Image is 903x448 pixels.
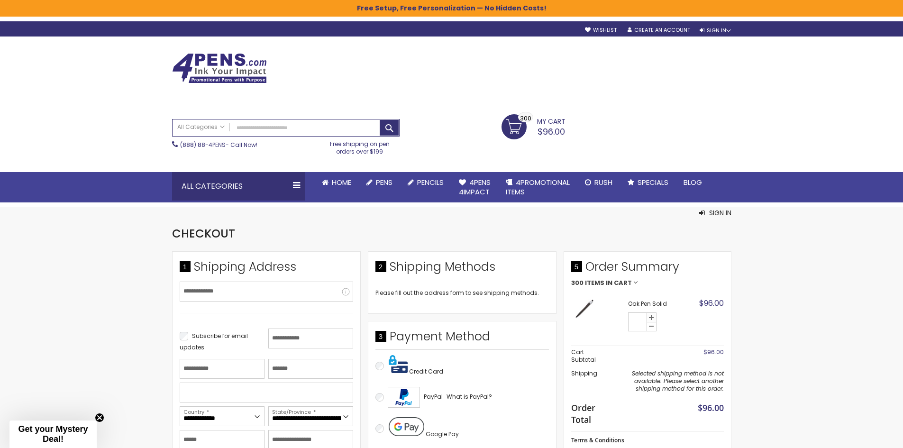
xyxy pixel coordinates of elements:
[172,226,235,241] span: Checkout
[699,208,731,218] button: Sign In
[172,172,305,201] div: All Categories
[18,424,88,444] span: Get your Mystery Deal!
[703,348,724,356] span: $96.00
[698,402,724,413] span: $96.00
[375,289,549,297] div: Please fill out the address form to see shipping methods.
[9,421,97,448] div: Get your Mystery Deal!Close teaser
[389,417,424,436] img: Pay with Google Pay
[180,141,257,149] span: - Call Now!
[699,298,724,309] span: $96.00
[502,114,566,138] a: $96.00 300
[409,367,443,375] span: Credit Card
[376,177,392,187] span: Pens
[709,208,731,218] span: Sign In
[585,27,617,34] a: Wishlist
[628,300,685,308] strong: Oak Pen Solid
[571,346,608,367] th: Cart Subtotal
[95,413,104,422] button: Close teaser
[498,172,577,203] a: 4PROMOTIONALITEMS
[571,259,724,280] span: Order Summary
[180,259,353,280] div: Shipping Address
[451,172,498,203] a: 4Pens4impact
[424,393,443,401] span: PayPal
[375,329,549,349] div: Payment Method
[684,177,702,187] span: Blog
[571,369,597,377] span: Shipping
[638,177,668,187] span: Specials
[577,172,620,193] a: Rush
[359,172,400,193] a: Pens
[700,27,731,34] div: Sign In
[375,259,549,280] div: Shipping Methods
[571,436,624,444] span: Terms & Conditions
[320,137,400,155] div: Free shipping on pen orders over $199
[632,369,724,393] span: Selected shipping method is not available. Please select another shipping method for this order.
[332,177,351,187] span: Home
[173,119,229,135] a: All Categories
[177,123,225,131] span: All Categories
[571,401,603,425] strong: Order Total
[426,430,459,438] span: Google Pay
[676,172,710,193] a: Blog
[585,280,632,286] span: Items in Cart
[594,177,612,187] span: Rush
[417,177,444,187] span: Pencils
[571,280,584,286] span: 300
[520,114,531,123] span: 300
[538,126,565,137] span: $96.00
[506,177,570,197] span: 4PROMOTIONAL ITEMS
[388,387,420,408] img: Acceptance Mark
[620,172,676,193] a: Specials
[400,172,451,193] a: Pencils
[447,391,492,402] a: What is PayPal?
[314,172,359,193] a: Home
[459,177,491,197] span: 4Pens 4impact
[389,355,408,374] img: Pay with credit card
[571,296,597,322] img: Oak Pen Solid-Black
[172,53,267,83] img: 4Pens Custom Pens and Promotional Products
[180,141,226,149] a: (888) 88-4PENS
[628,27,690,34] a: Create an Account
[180,332,248,351] span: Subscribe for email updates
[447,393,492,401] span: What is PayPal?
